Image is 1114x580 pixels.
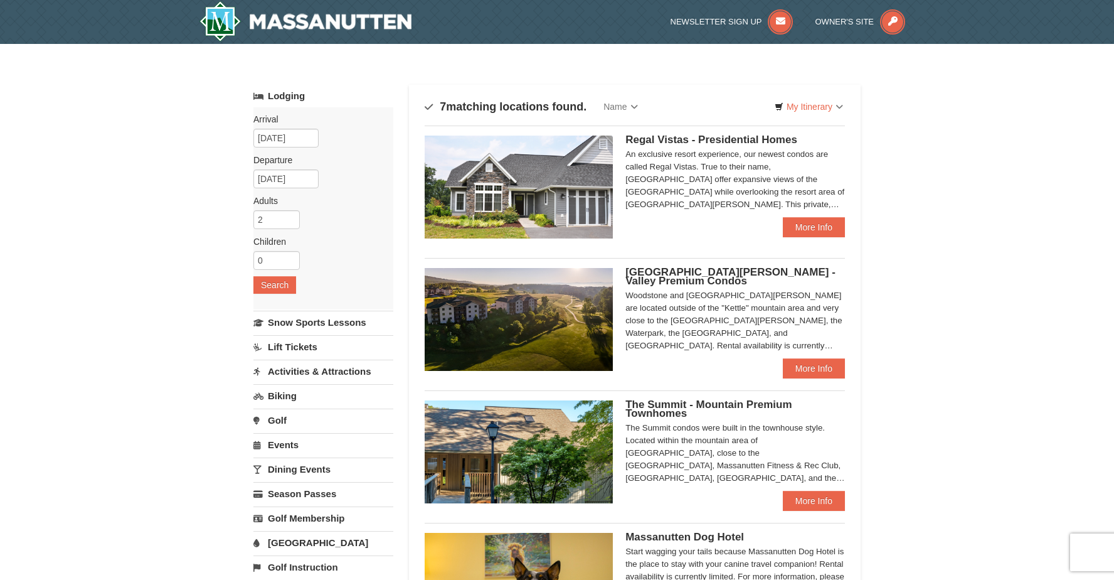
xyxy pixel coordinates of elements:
span: Newsletter Sign Up [671,17,762,26]
span: Massanutten Dog Hotel [625,531,744,543]
a: Golf [253,409,393,432]
label: Children [253,235,384,248]
a: Lodging [253,85,393,107]
a: Season Passes [253,482,393,505]
label: Departure [253,154,384,166]
label: Arrival [253,113,384,126]
a: Dining Events [253,458,393,481]
img: 19218991-1-902409a9.jpg [425,136,613,239]
div: Woodstone and [GEOGRAPHIC_DATA][PERSON_NAME] are located outside of the "Kettle" mountain area an... [625,289,845,352]
a: More Info [783,358,845,379]
label: Adults [253,195,384,207]
a: Activities & Attractions [253,360,393,383]
a: [GEOGRAPHIC_DATA] [253,531,393,554]
a: Snow Sports Lessons [253,311,393,334]
a: Lift Tickets [253,335,393,358]
a: Owner's Site [815,17,906,26]
img: Massanutten Resort Logo [199,1,411,41]
a: Events [253,433,393,456]
button: Search [253,276,296,294]
a: Massanutten Resort [199,1,411,41]
span: Regal Vistas - Presidential Homes [625,134,797,146]
img: 19219041-4-ec11c166.jpg [425,268,613,371]
a: Newsletter Sign Up [671,17,793,26]
a: Biking [253,384,393,407]
span: Owner's Site [815,17,874,26]
span: [GEOGRAPHIC_DATA][PERSON_NAME] - Valley Premium Condos [625,266,835,287]
h4: matching locations found. [425,100,586,113]
span: 7 [440,100,446,113]
a: Golf Membership [253,507,393,530]
a: More Info [783,217,845,237]
img: 19219034-1-0eee7e00.jpg [425,400,613,503]
a: My Itinerary [767,97,851,116]
a: Name [594,94,647,119]
a: Golf Instruction [253,556,393,579]
span: The Summit - Mountain Premium Townhomes [625,399,792,419]
div: An exclusive resort experience, our newest condos are called Regal Vistas. True to their name, [G... [625,148,845,211]
div: The Summit condos were built in the townhouse style. Located within the mountain area of [GEOGRAP... [625,422,845,485]
a: More Info [783,491,845,511]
